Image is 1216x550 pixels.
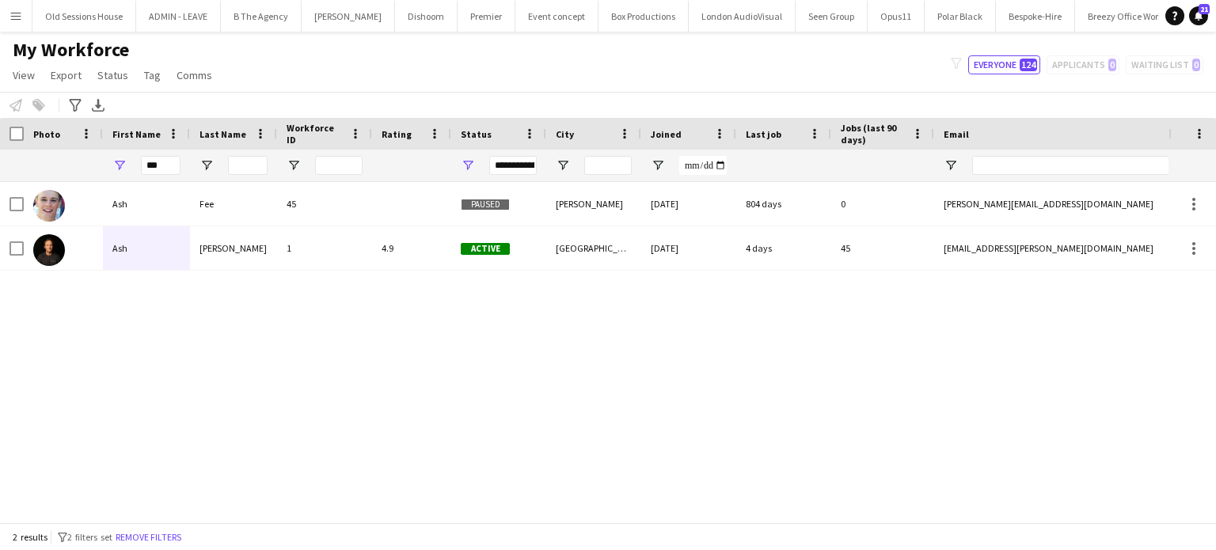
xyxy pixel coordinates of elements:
button: Open Filter Menu [461,158,475,173]
a: 21 [1189,6,1208,25]
div: Ash [103,182,190,226]
input: Last Name Filter Input [228,156,268,175]
a: View [6,65,41,85]
button: Everyone124 [968,55,1040,74]
span: Paused [461,199,510,211]
span: Joined [651,128,682,140]
button: Open Filter Menu [944,158,958,173]
input: Workforce ID Filter Input [315,156,363,175]
span: Active [461,243,510,255]
button: London AudioVisual [689,1,796,32]
div: [PERSON_NAME] [546,182,641,226]
div: 4.9 [372,226,451,270]
button: Event concept [515,1,598,32]
button: Seen Group [796,1,868,32]
button: Old Sessions House [32,1,136,32]
button: Breezy Office Work [1075,1,1176,32]
img: Ash Grimmer [33,234,65,266]
button: Open Filter Menu [651,158,665,173]
input: Joined Filter Input [679,156,727,175]
span: Jobs (last 90 days) [841,122,906,146]
a: Export [44,65,88,85]
div: 0 [831,182,934,226]
div: 45 [831,226,934,270]
img: Ash Fee [33,190,65,222]
button: Polar Black [925,1,996,32]
span: Status [97,68,128,82]
button: ADMIN - LEAVE [136,1,221,32]
span: Status [461,128,492,140]
span: View [13,68,35,82]
a: Comms [170,65,218,85]
div: [DATE] [641,182,736,226]
button: [PERSON_NAME] [302,1,395,32]
span: Tag [144,68,161,82]
span: Workforce ID [287,122,344,146]
div: 1 [277,226,372,270]
button: Box Productions [598,1,689,32]
app-action-btn: Advanced filters [66,96,85,115]
button: Open Filter Menu [287,158,301,173]
a: Status [91,65,135,85]
span: City [556,128,574,140]
button: Premier [458,1,515,32]
button: Dishoom [395,1,458,32]
button: Remove filters [112,529,184,546]
app-action-btn: Export XLSX [89,96,108,115]
span: Email [944,128,969,140]
button: B The Agency [221,1,302,32]
button: Open Filter Menu [199,158,214,173]
span: 21 [1199,4,1210,14]
input: First Name Filter Input [141,156,180,175]
span: Comms [177,68,212,82]
div: 4 days [736,226,831,270]
button: Open Filter Menu [112,158,127,173]
div: Ash [103,226,190,270]
div: [PERSON_NAME] [190,226,277,270]
span: Rating [382,128,412,140]
span: Export [51,68,82,82]
span: My Workforce [13,38,129,62]
span: First Name [112,128,161,140]
span: 2 filters set [67,531,112,543]
span: 124 [1020,59,1037,71]
div: [DATE] [641,226,736,270]
input: City Filter Input [584,156,632,175]
button: Open Filter Menu [556,158,570,173]
span: Last Name [199,128,246,140]
span: Photo [33,128,60,140]
div: [GEOGRAPHIC_DATA] [546,226,641,270]
div: 45 [277,182,372,226]
div: 804 days [736,182,831,226]
a: Tag [138,65,167,85]
button: Opus11 [868,1,925,32]
button: Bespoke-Hire [996,1,1075,32]
div: Fee [190,182,277,226]
span: Last job [746,128,781,140]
